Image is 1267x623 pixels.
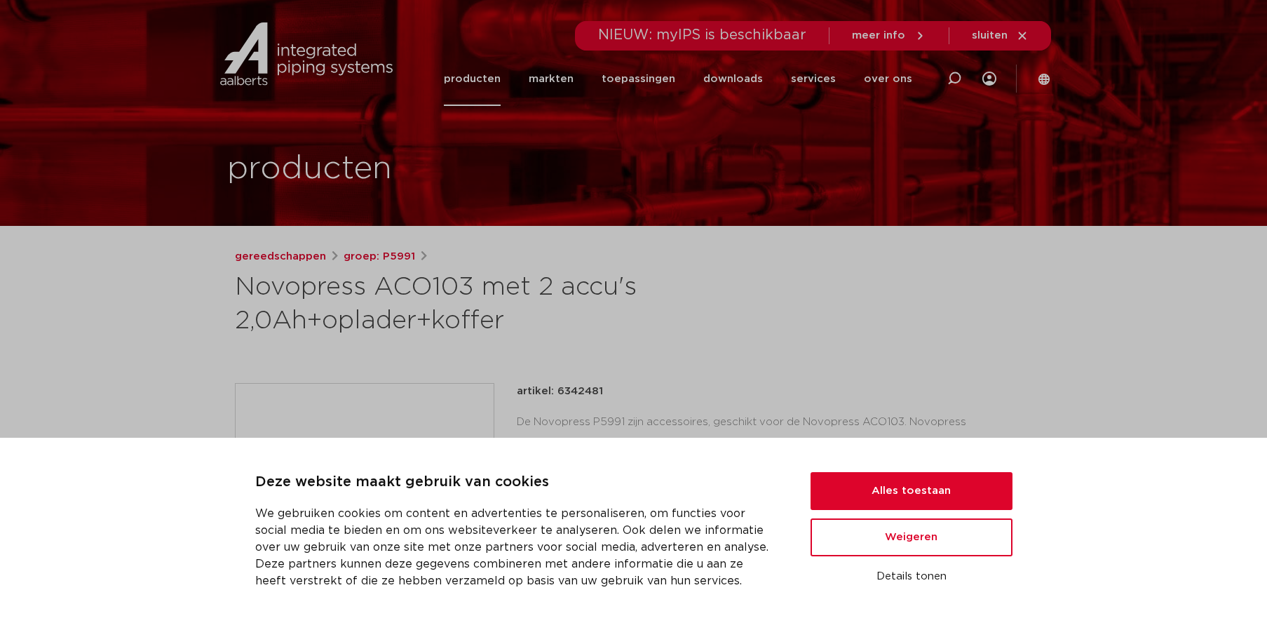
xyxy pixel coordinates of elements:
div: De Novopress P5991 zijn accessoires, geschikt voor de Novopress ACO103. Novopress 0gereedschappen... [517,411,1033,523]
p: We gebruiken cookies om content en advertenties te personaliseren, om functies voor social media ... [255,505,777,589]
a: downloads [703,52,763,106]
button: Weigeren [811,518,1012,556]
a: producten [444,52,501,106]
a: groep: P5991 [344,248,415,265]
a: toepassingen [602,52,675,106]
a: meer info [852,29,926,42]
a: markten [529,52,574,106]
h1: Novopress ACO103 met 2 accu's 2,0Ah+oplader+koffer [235,271,761,338]
button: Alles toestaan [811,472,1012,510]
h1: producten [227,147,392,192]
p: artikel: 6342481 [517,383,603,400]
nav: Menu [444,52,912,106]
button: Details tonen [811,565,1012,589]
p: Deze website maakt gebruik van cookies [255,471,777,494]
a: gereedschappen [235,248,326,265]
a: over ons [864,52,912,106]
span: NIEUW: myIPS is beschikbaar [598,28,806,42]
span: meer info [852,30,905,41]
span: sluiten [972,30,1008,41]
a: sluiten [972,29,1029,42]
a: services [791,52,836,106]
